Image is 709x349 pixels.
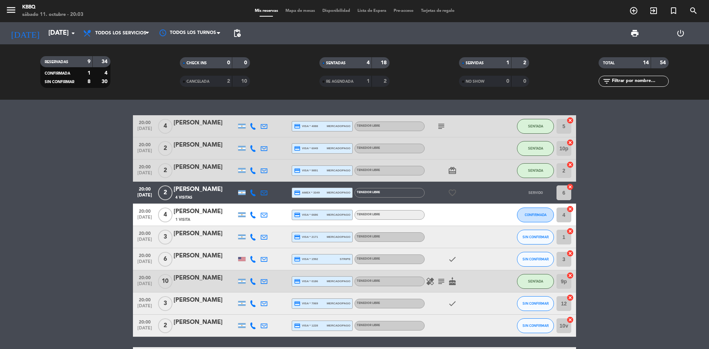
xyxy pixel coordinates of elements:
[448,166,457,175] i: card_giftcard
[158,208,172,222] span: 4
[448,277,457,286] i: cake
[327,235,350,239] span: mercadopago
[327,168,350,173] span: mercadopago
[523,79,528,84] strong: 0
[174,251,236,261] div: [PERSON_NAME]
[357,280,380,283] span: Tenedor Libre
[294,322,318,329] span: visa * 1228
[22,11,83,18] div: sábado 11. octubre - 20:03
[602,77,611,86] i: filter_list
[517,208,554,222] button: CONFIRMADA
[327,190,350,195] span: mercadopago
[528,124,543,128] span: SENTADA
[566,205,574,213] i: cancel
[174,273,236,283] div: [PERSON_NAME]
[528,146,543,150] span: SENTADA
[426,277,435,286] i: healing
[517,296,554,311] button: SIN CONFIRMAR
[158,141,172,156] span: 2
[630,29,639,38] span: print
[158,119,172,134] span: 4
[390,9,417,13] span: Pre-acceso
[326,61,346,65] span: SENTADAS
[6,4,17,18] button: menu
[294,212,301,218] i: credit_card
[294,278,318,285] span: visa * 0186
[294,167,318,174] span: visa * 9891
[136,206,154,215] span: 20:00
[174,118,236,128] div: [PERSON_NAME]
[227,60,230,65] strong: 0
[506,79,509,84] strong: 0
[136,171,154,179] span: [DATE]
[158,185,172,200] span: 2
[136,281,154,290] span: [DATE]
[174,229,236,239] div: [PERSON_NAME]
[611,77,668,85] input: Filtrar por nombre...
[357,324,380,327] span: Tenedor Libre
[466,80,484,83] span: NO SHOW
[525,213,547,217] span: CONFIRMADA
[354,9,390,13] span: Lista de Espera
[6,25,45,41] i: [DATE]
[517,141,554,156] button: SENTADA
[233,29,242,38] span: pending_actions
[244,60,249,65] strong: 0
[136,229,154,237] span: 20:00
[294,167,301,174] i: credit_card
[528,168,543,172] span: SENTADA
[136,126,154,135] span: [DATE]
[251,9,282,13] span: Mis reservas
[294,322,301,329] i: credit_card
[437,277,446,286] i: subject
[227,79,230,84] strong: 2
[506,60,509,65] strong: 1
[136,317,154,326] span: 20:00
[603,61,614,65] span: TOTAL
[517,318,554,333] button: SIN CONFIRMAR
[186,61,207,65] span: CHECK INS
[566,117,574,124] i: cancel
[448,299,457,308] i: check
[136,273,154,281] span: 20:00
[158,252,172,267] span: 6
[417,9,458,13] span: Tarjetas de regalo
[327,146,350,151] span: mercadopago
[629,6,638,15] i: add_circle_outline
[174,207,236,216] div: [PERSON_NAME]
[669,6,678,15] i: turned_in_not
[566,316,574,324] i: cancel
[327,279,350,284] span: mercadopago
[136,295,154,304] span: 20:00
[566,272,574,279] i: cancel
[294,123,301,130] i: credit_card
[294,145,301,152] i: credit_card
[136,184,154,193] span: 20:00
[136,237,154,246] span: [DATE]
[528,191,543,195] span: SERVIDO
[357,124,380,127] span: Tenedor Libre
[448,255,457,264] i: check
[45,80,74,84] span: SIN CONFIRMAR
[517,252,554,267] button: SIN CONFIRMAR
[294,212,318,218] span: visa * 6686
[294,256,301,263] i: credit_card
[357,213,380,216] span: Tenedor Libre
[649,6,658,15] i: exit_to_app
[136,304,154,312] span: [DATE]
[327,124,350,129] span: mercadopago
[566,161,574,168] i: cancel
[174,185,236,194] div: [PERSON_NAME]
[523,235,549,239] span: SIN CONFIRMAR
[517,163,554,178] button: SENTADA
[294,234,301,240] i: credit_card
[6,4,17,16] i: menu
[517,119,554,134] button: SENTADA
[319,9,354,13] span: Disponibilidad
[158,230,172,244] span: 3
[88,79,90,84] strong: 8
[676,29,685,38] i: power_settings_new
[357,147,380,150] span: Tenedor Libre
[282,9,319,13] span: Mapa de mesas
[523,257,549,261] span: SIN CONFIRMAR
